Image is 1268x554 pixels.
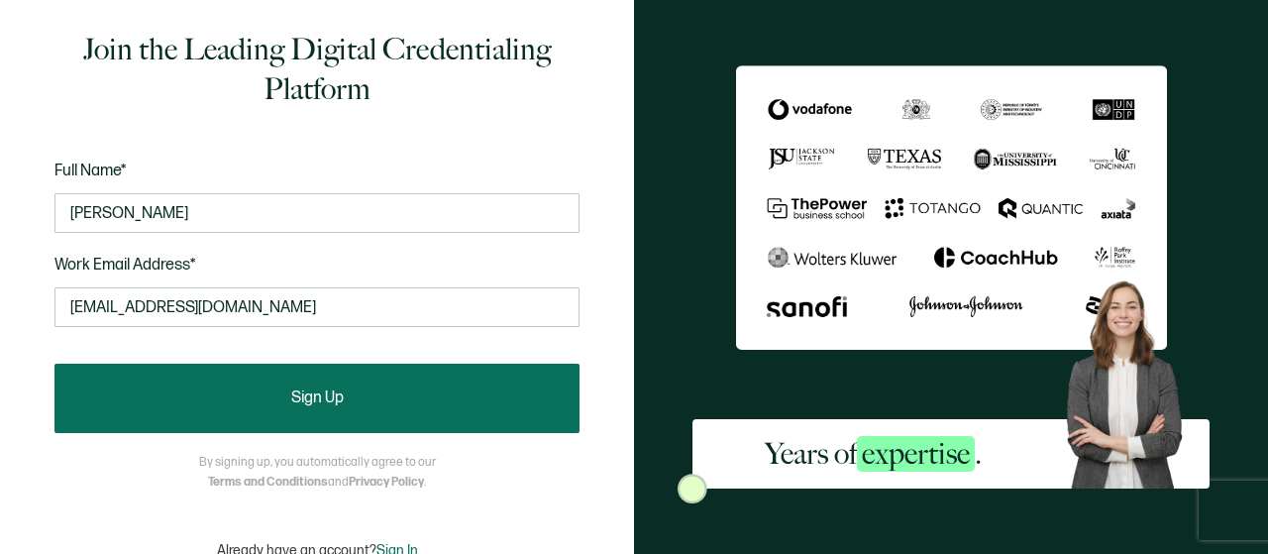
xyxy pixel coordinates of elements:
[208,475,328,490] a: Terms and Conditions
[54,30,580,109] h1: Join the Leading Digital Credentialing Platform
[199,453,436,493] p: By signing up, you automatically agree to our and .
[765,434,982,474] h2: Years of .
[736,65,1167,350] img: Sertifier Signup - Years of <span class="strong-h">expertise</span>.
[54,162,127,180] span: Full Name*
[54,256,196,275] span: Work Email Address*
[291,390,344,406] span: Sign Up
[857,436,975,472] span: expertise
[678,474,707,503] img: Sertifier Signup
[54,287,580,327] input: Enter your work email address
[1054,271,1210,489] img: Sertifier Signup - Years of <span class="strong-h">expertise</span>. Hero
[349,475,424,490] a: Privacy Policy
[54,364,580,433] button: Sign Up
[54,193,580,233] input: Jane Doe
